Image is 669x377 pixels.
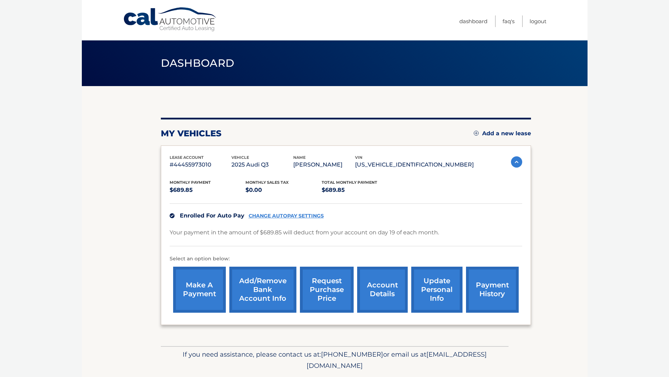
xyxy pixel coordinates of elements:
[245,185,322,195] p: $0.00
[355,160,474,170] p: [US_VEHICLE_IDENTIFICATION_NUMBER]
[170,255,522,263] p: Select an option below:
[530,15,546,27] a: Logout
[474,131,479,136] img: add.svg
[170,155,204,160] span: lease account
[293,160,355,170] p: [PERSON_NAME]
[355,155,362,160] span: vin
[503,15,514,27] a: FAQ's
[231,160,293,170] p: 2025 Audi Q3
[474,130,531,137] a: Add a new lease
[165,349,504,371] p: If you need assistance, please contact us at: or email us at
[170,228,439,238] p: Your payment in the amount of $689.85 will deduct from your account on day 19 of each month.
[229,267,296,313] a: Add/Remove bank account info
[123,7,218,32] a: Cal Automotive
[511,156,522,168] img: accordion-active.svg
[459,15,487,27] a: Dashboard
[170,180,211,185] span: Monthly Payment
[170,185,246,195] p: $689.85
[161,57,235,70] span: Dashboard
[180,212,244,219] span: Enrolled For Auto Pay
[161,128,222,139] h2: my vehicles
[322,185,398,195] p: $689.85
[321,350,383,358] span: [PHONE_NUMBER]
[245,180,289,185] span: Monthly sales Tax
[170,160,231,170] p: #44455973010
[231,155,249,160] span: vehicle
[322,180,377,185] span: Total Monthly Payment
[173,267,226,313] a: make a payment
[357,267,408,313] a: account details
[170,213,175,218] img: check.svg
[293,155,306,160] span: name
[411,267,463,313] a: update personal info
[300,267,354,313] a: request purchase price
[466,267,519,313] a: payment history
[249,213,324,219] a: CHANGE AUTOPAY SETTINGS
